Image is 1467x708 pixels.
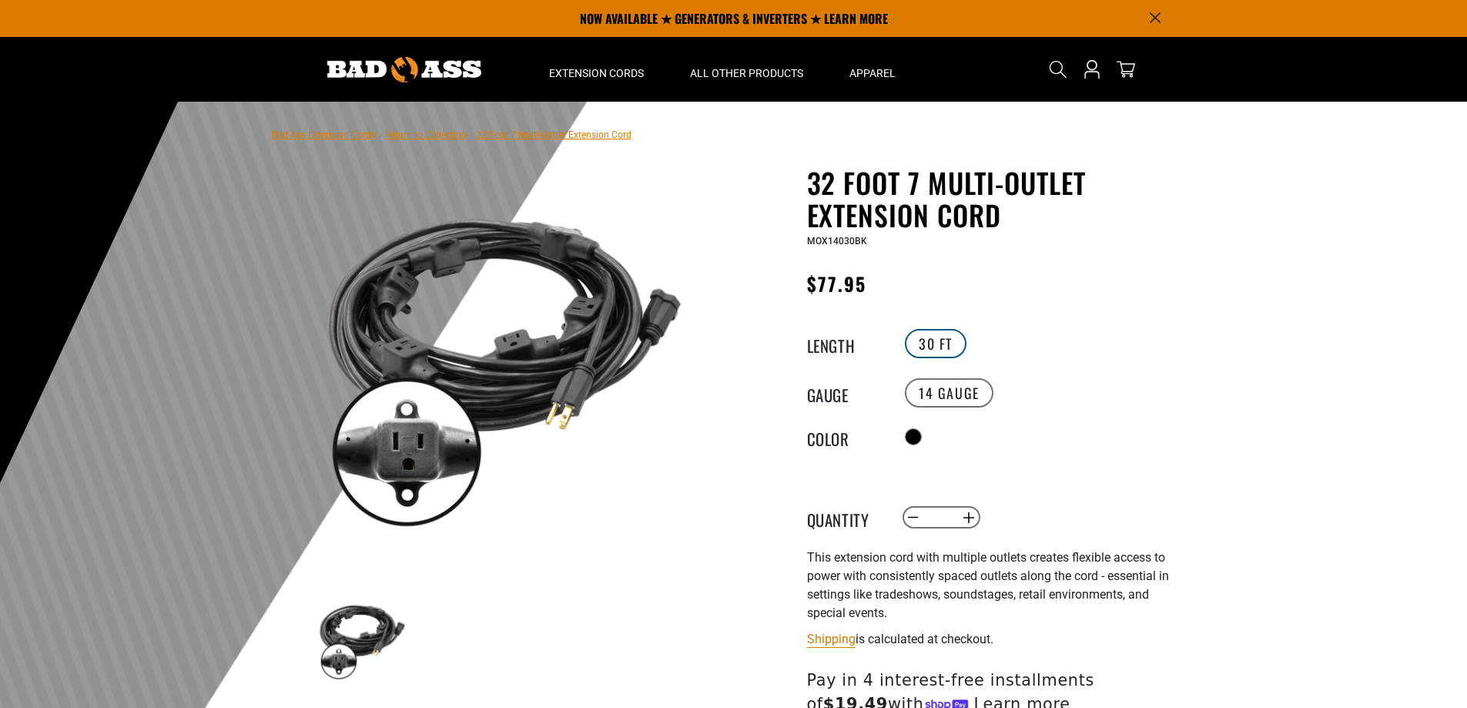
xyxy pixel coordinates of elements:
[826,37,919,102] summary: Apparel
[317,593,407,683] img: black
[807,166,1184,231] h1: 32 Foot 7 Multi-Outlet Extension Cord
[807,550,1169,620] span: This extension cord with multiple outlets creates flexible access to power with consistently spac...
[526,37,667,102] summary: Extension Cords
[807,427,884,447] legend: Color
[317,169,688,541] img: black
[470,129,473,140] span: ›
[549,66,644,80] span: Extension Cords
[379,129,382,140] span: ›
[807,334,884,354] legend: Length
[667,37,826,102] summary: All Other Products
[327,57,481,82] img: Bad Ass Extension Cords
[905,378,993,408] label: 14 Gauge
[476,129,631,140] span: 32 Foot 7 Multi-Outlet Extension Cord
[807,629,1184,649] div: is calculated at checkout.
[385,129,467,140] a: Return to Collection
[690,66,803,80] span: All Other Products
[849,66,896,80] span: Apparel
[807,236,867,247] span: MOX14030BK
[1046,57,1070,82] summary: Search
[272,125,631,143] nav: breadcrumbs
[807,383,884,403] legend: Gauge
[905,329,966,358] label: 30 FT
[272,129,376,140] a: Bad Ass Extension Cords
[807,508,884,528] label: Quantity
[807,632,856,646] a: Shipping
[807,270,866,297] span: $77.95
